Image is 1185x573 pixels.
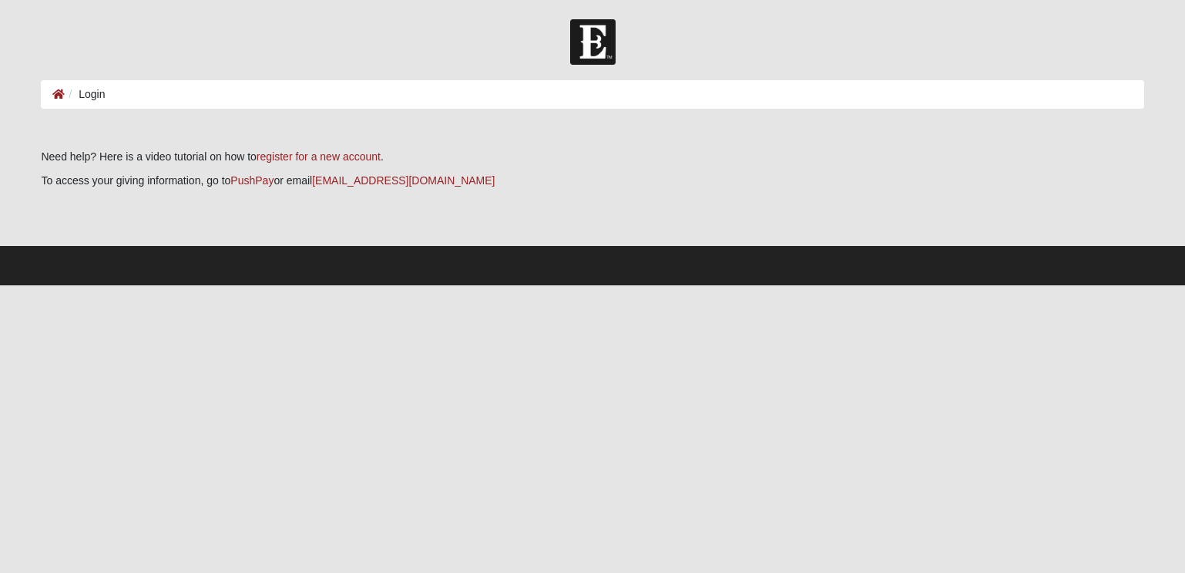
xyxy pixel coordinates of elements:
[312,174,495,187] a: [EMAIL_ADDRESS][DOMAIN_NAME]
[41,149,1143,165] p: Need help? Here is a video tutorial on how to .
[230,174,274,187] a: PushPay
[65,86,105,103] li: Login
[570,19,616,65] img: Church of Eleven22 Logo
[257,150,381,163] a: register for a new account
[41,173,1143,189] p: To access your giving information, go to or email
